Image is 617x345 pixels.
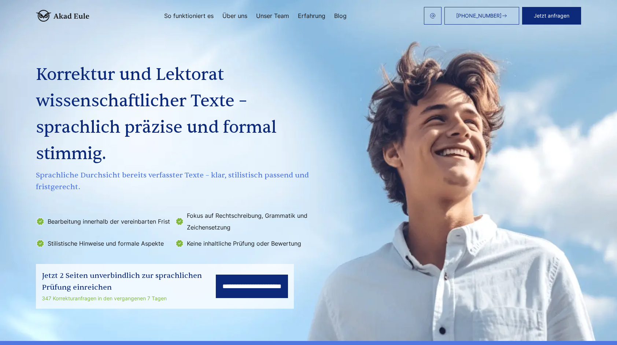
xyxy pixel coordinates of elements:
[256,13,289,19] a: Unser Team
[36,210,171,233] li: Bearbeitung innerhalb der vereinbarten Frist
[42,294,216,303] div: 347 Korrekturanfragen in den vergangenen 7 Tagen
[298,13,325,19] a: Erfahrung
[36,169,311,193] span: Sprachliche Durchsicht bereits verfasster Texte – klar, stilistisch passend und fristgerecht.
[175,238,310,249] li: Keine inhaltliche Prüfung oder Bewertung
[36,62,311,167] h1: Korrektur und Lektorat wissenschaftlicher Texte – sprachlich präzise und formal stimmig.
[164,13,214,19] a: So funktioniert es
[456,13,502,19] span: [PHONE_NUMBER]
[430,13,436,19] img: email
[36,238,171,249] li: Stilistische Hinweise und formale Aspekte
[522,7,581,25] button: Jetzt anfragen
[444,7,519,25] a: [PHONE_NUMBER]
[175,210,310,233] li: Fokus auf Rechtschreibung, Grammatik und Zeichensetzung
[42,270,216,293] div: Jetzt 2 Seiten unverbindlich zur sprachlichen Prüfung einreichen
[222,13,247,19] a: Über uns
[36,10,89,22] img: logo
[334,13,347,19] a: Blog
